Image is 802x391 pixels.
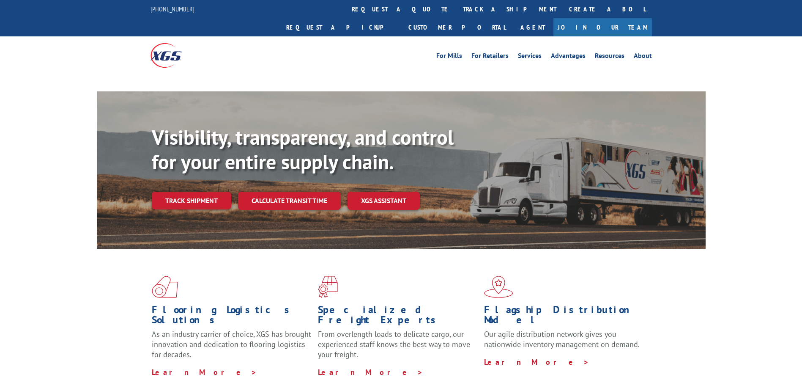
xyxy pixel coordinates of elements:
[436,52,462,62] a: For Mills
[318,329,478,367] p: From overlength loads to delicate cargo, our experienced staff knows the best way to move your fr...
[512,18,553,36] a: Agent
[551,52,586,62] a: Advantages
[152,276,178,298] img: xgs-icon-total-supply-chain-intelligence-red
[518,52,542,62] a: Services
[484,357,589,367] a: Learn More >
[634,52,652,62] a: About
[484,276,513,298] img: xgs-icon-flagship-distribution-model-red
[484,305,644,329] h1: Flagship Distribution Model
[318,276,338,298] img: xgs-icon-focused-on-flooring-red
[471,52,509,62] a: For Retailers
[402,18,512,36] a: Customer Portal
[152,192,231,209] a: Track shipment
[595,52,624,62] a: Resources
[484,329,640,349] span: Our agile distribution network gives you nationwide inventory management on demand.
[318,305,478,329] h1: Specialized Freight Experts
[238,192,341,210] a: Calculate transit time
[152,124,454,175] b: Visibility, transparency, and control for your entire supply chain.
[152,367,257,377] a: Learn More >
[553,18,652,36] a: Join Our Team
[348,192,420,210] a: XGS ASSISTANT
[152,305,312,329] h1: Flooring Logistics Solutions
[151,5,194,13] a: [PHONE_NUMBER]
[318,367,423,377] a: Learn More >
[280,18,402,36] a: Request a pickup
[152,329,311,359] span: As an industry carrier of choice, XGS has brought innovation and dedication to flooring logistics...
